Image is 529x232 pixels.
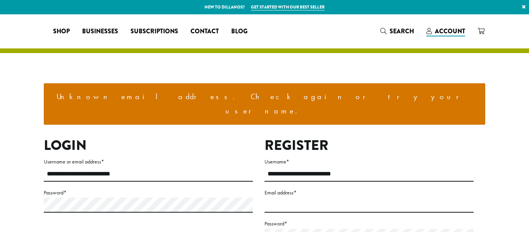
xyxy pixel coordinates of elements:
[251,4,325,10] a: Get started with our best seller
[435,27,465,36] span: Account
[47,25,76,38] a: Shop
[374,25,420,38] a: Search
[131,27,178,36] span: Subscriptions
[82,27,118,36] span: Businesses
[264,137,474,154] h2: Register
[264,219,474,229] label: Password
[264,157,474,167] label: Username
[264,188,474,198] label: Email address
[390,27,414,36] span: Search
[44,188,253,198] label: Password
[231,27,247,36] span: Blog
[191,27,219,36] span: Contact
[44,157,253,167] label: Username or email address
[44,137,253,154] h2: Login
[50,89,479,119] li: Unknown email address. Check again or try your username.
[53,27,70,36] span: Shop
